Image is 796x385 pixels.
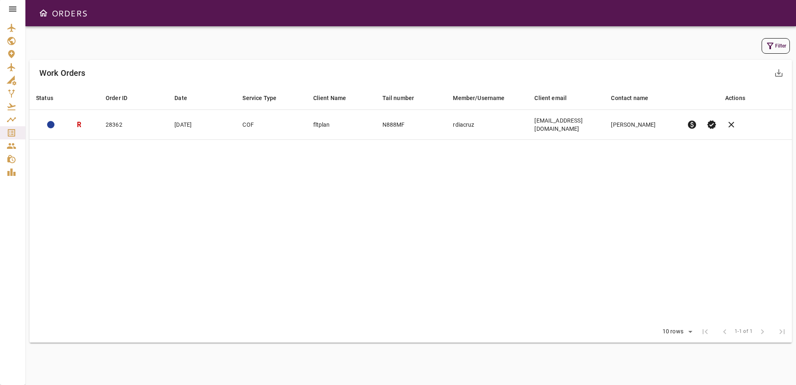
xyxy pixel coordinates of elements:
[242,93,276,103] div: Service Type
[774,68,784,78] span: save_alt
[721,115,741,134] button: Cancel order
[772,322,792,342] span: Last Page
[769,63,789,83] button: Export
[604,110,680,140] td: [PERSON_NAME]
[611,93,648,103] div: Contact name
[106,93,138,103] span: Order ID
[39,66,86,80] h6: Work Orders
[660,328,685,335] div: 10 rows
[687,120,697,130] span: paid
[174,93,187,103] div: Date
[52,7,87,20] h6: ORDERS
[313,93,357,103] span: Client Name
[453,93,515,103] span: Member/Username
[726,120,736,130] span: clear
[376,110,447,140] td: N888MF
[236,110,306,140] td: COF
[36,93,53,103] div: Status
[242,93,287,103] span: Service Type
[382,93,425,103] span: Tail number
[35,5,52,21] button: Open drawer
[682,115,702,134] button: Pre-Invoice order
[99,110,168,140] td: 28362
[534,93,577,103] span: Client email
[47,121,54,128] div: ADMIN
[611,93,659,103] span: Contact name
[715,322,735,342] span: Previous Page
[382,93,414,103] div: Tail number
[453,93,504,103] div: Member/Username
[695,322,715,342] span: First Page
[707,120,717,130] span: verified
[702,115,721,134] button: Set Permit Ready
[106,93,127,103] div: Order ID
[534,93,567,103] div: Client email
[446,110,528,140] td: rdiacruz
[307,110,376,140] td: fltplan
[36,93,64,103] span: Status
[753,322,772,342] span: Next Page
[313,93,346,103] div: Client Name
[762,38,790,54] button: Filter
[735,328,753,336] span: 1-1 of 1
[528,110,604,140] td: [EMAIL_ADDRESS][DOMAIN_NAME]
[77,120,81,130] h3: R
[174,93,198,103] span: Date
[168,110,236,140] td: [DATE]
[657,326,695,338] div: 10 rows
